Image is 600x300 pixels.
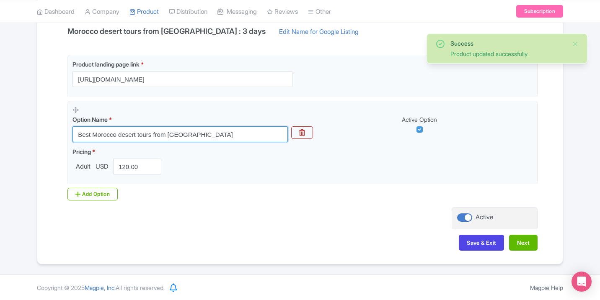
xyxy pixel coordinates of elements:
[94,162,110,172] span: USD
[32,283,170,292] div: Copyright © 2025 All rights reserved.
[450,49,565,58] div: Product updated successfully
[72,126,288,142] input: Option Name
[62,27,271,36] h4: Morocco desert tours from [GEOGRAPHIC_DATA] : 3 days
[509,235,538,251] button: Next
[72,162,94,172] span: Adult
[271,27,367,41] a: Edit Name for Google Listing
[572,272,592,292] div: Open Intercom Messenger
[476,213,493,222] div: Active
[113,159,161,174] input: 0.00
[72,148,91,155] span: Pricing
[72,61,140,68] span: Product landing page link
[72,116,108,123] span: Option Name
[516,5,563,18] a: Subscription
[572,39,579,49] button: Close
[450,39,565,48] div: Success
[530,284,563,291] a: Magpie Help
[85,284,116,291] span: Magpie, Inc.
[72,71,292,87] input: Product landing page link
[459,235,504,251] button: Save & Exit
[402,116,437,123] span: Active Option
[67,188,118,200] div: Add Option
